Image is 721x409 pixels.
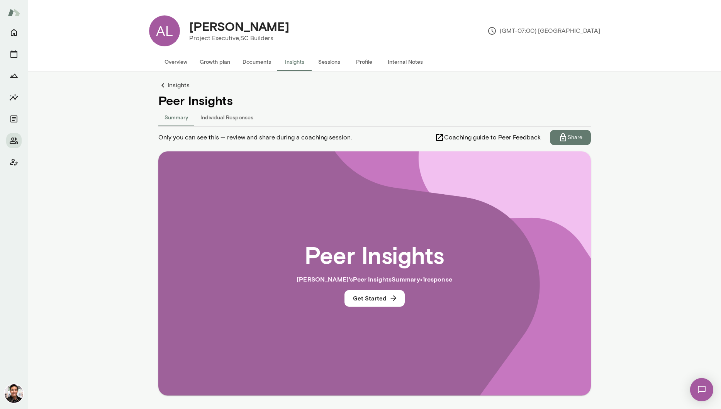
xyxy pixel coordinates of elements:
a: Coaching guide to Peer Feedback [435,130,550,145]
a: Insights [158,81,591,90]
p: Share [568,134,582,141]
button: Documents [236,53,277,71]
button: Overview [158,53,193,71]
button: Members [6,133,22,148]
button: Home [6,25,22,40]
h4: Peer Insights [158,93,591,108]
span: [PERSON_NAME] 's Peer Insights Summary [297,275,420,283]
button: Sessions [6,46,22,62]
img: Albert Villarde [5,384,23,403]
button: Internal Notes [382,53,429,71]
button: Growth plan [193,53,236,71]
h4: [PERSON_NAME] [189,19,289,34]
button: Sessions [312,53,347,71]
button: Get Started [344,290,405,306]
button: Share [550,130,591,145]
div: AL [149,15,180,46]
h2: Peer Insights [305,241,444,268]
span: • 1 response [420,275,452,283]
button: Insights [6,90,22,105]
p: Project Executive, SC Builders [189,34,289,43]
img: Mento [8,5,20,20]
button: Growth Plan [6,68,22,83]
button: Profile [347,53,382,71]
span: Coaching guide to Peer Feedback [444,133,541,142]
button: Client app [6,154,22,170]
button: Documents [6,111,22,127]
button: Insights [277,53,312,71]
div: responses-tab [158,108,591,126]
button: Individual Responses [194,108,260,126]
p: (GMT-07:00) [GEOGRAPHIC_DATA] [487,26,600,36]
span: Only you can see this — review and share during a coaching session. [158,133,352,142]
button: Summary [158,108,194,126]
